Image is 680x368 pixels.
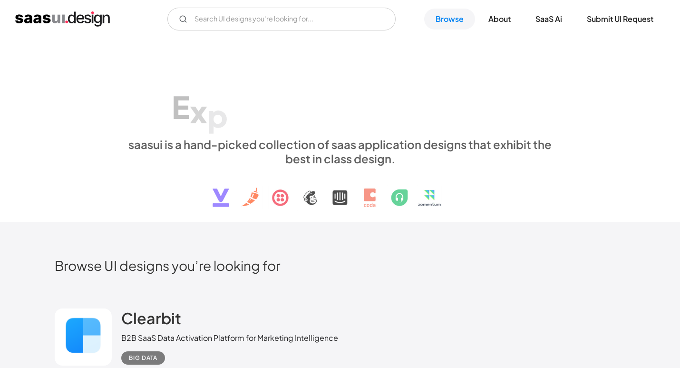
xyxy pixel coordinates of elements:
a: About [477,9,522,30]
h2: Clearbit [121,308,181,328]
div: Big Data [129,352,157,364]
div: B2B SaaS Data Activation Platform for Marketing Intelligence [121,332,338,344]
img: text, icon, saas logo [196,166,484,215]
div: saasui is a hand-picked collection of saas application designs that exhibit the best in class des... [121,137,559,166]
div: l [228,102,236,139]
a: Submit UI Request [575,9,665,30]
input: Search UI designs you're looking for... [167,8,396,30]
div: E [172,89,190,125]
a: Clearbit [121,308,181,332]
form: Email Form [167,8,396,30]
a: Browse [424,9,475,30]
a: home [15,11,110,27]
div: p [207,97,228,134]
a: SaaS Ai [524,9,573,30]
h1: Explore SaaS UI design patterns & interactions. [121,54,559,128]
h2: Browse UI designs you’re looking for [55,257,625,274]
div: x [190,93,207,129]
